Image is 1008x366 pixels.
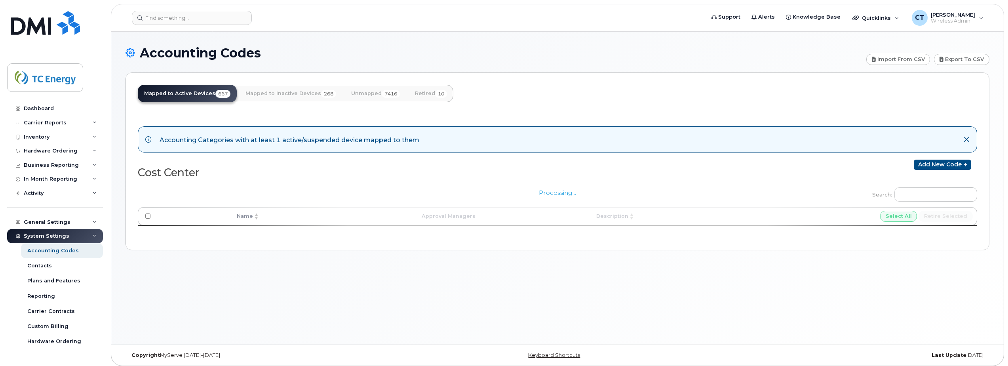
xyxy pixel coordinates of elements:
div: Accounting Categories with at least 1 active/suspended device mapped to them [160,134,419,145]
div: MyServe [DATE]–[DATE] [126,352,413,358]
a: Retired [409,85,453,102]
div: [DATE] [702,352,989,358]
h1: Accounting Codes [126,46,862,60]
a: Export to CSV [934,54,989,65]
strong: Last Update [932,352,966,358]
h2: Cost Center [138,167,551,179]
a: Keyboard Shortcuts [528,352,580,358]
span: 10 [435,90,447,98]
span: 667 [215,90,230,98]
span: 7416 [382,90,400,98]
a: Mapped to Inactive Devices [239,85,342,102]
a: Add new code [914,160,971,170]
span: 268 [321,90,336,98]
strong: Copyright [131,352,160,358]
a: Unmapped [345,85,406,102]
div: Processing... [138,181,977,237]
a: Import from CSV [866,54,930,65]
a: Mapped to Active Devices [138,85,237,102]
